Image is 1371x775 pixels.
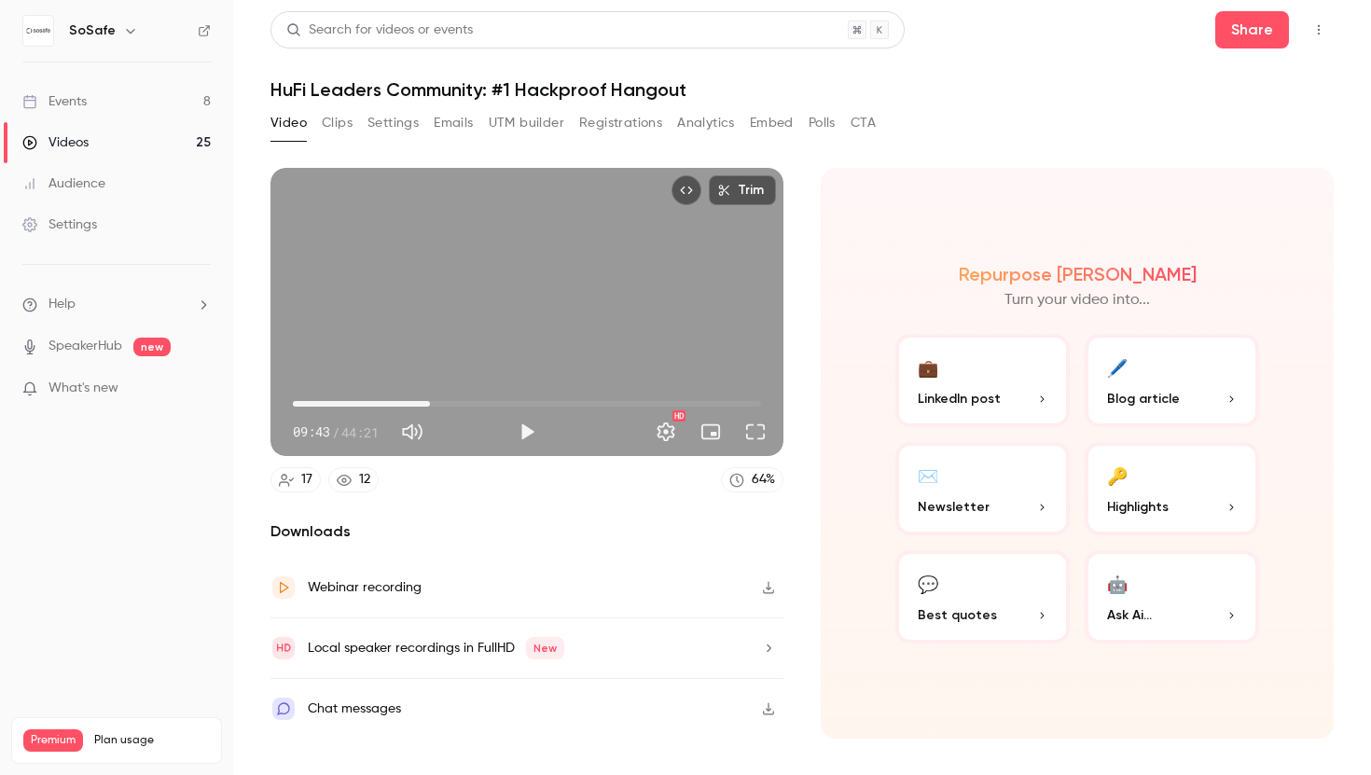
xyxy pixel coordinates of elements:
[918,389,1001,408] span: LinkedIn post
[22,133,89,152] div: Videos
[332,422,339,442] span: /
[308,576,422,599] div: Webinar recording
[918,569,938,598] div: 💬
[359,470,370,490] div: 12
[133,338,171,356] span: new
[750,108,794,138] button: Embed
[48,379,118,398] span: What's new
[367,108,419,138] button: Settings
[1107,569,1128,598] div: 🤖
[1107,353,1128,381] div: 🖊️
[301,470,312,490] div: 17
[1085,550,1259,644] button: 🤖Ask Ai...
[1107,461,1128,490] div: 🔑
[1107,497,1169,517] span: Highlights
[270,520,783,543] h2: Downloads
[918,461,938,490] div: ✉️
[672,175,701,205] button: Embed video
[851,108,876,138] button: CTA
[328,467,379,492] a: 12
[809,108,836,138] button: Polls
[918,605,997,625] span: Best quotes
[308,698,401,720] div: Chat messages
[341,422,379,442] span: 44:21
[959,263,1197,285] h2: Repurpose [PERSON_NAME]
[293,422,379,442] div: 09:43
[308,637,564,659] div: Local speaker recordings in FullHD
[22,92,87,111] div: Events
[579,108,662,138] button: Registrations
[22,295,211,314] li: help-dropdown-opener
[895,550,1070,644] button: 💬Best quotes
[270,78,1334,101] h1: HuFi Leaders Community: #1 Hackproof Hangout
[1304,15,1334,45] button: Top Bar Actions
[1107,605,1152,625] span: Ask Ai...
[672,410,685,422] div: HD
[918,497,990,517] span: Newsletter
[752,470,775,490] div: 64 %
[286,21,473,40] div: Search for videos or events
[692,413,729,450] button: Turn on miniplayer
[895,442,1070,535] button: ✉️Newsletter
[526,637,564,659] span: New
[22,174,105,193] div: Audience
[721,467,783,492] a: 64%
[48,295,76,314] span: Help
[677,108,735,138] button: Analytics
[508,413,546,450] button: Play
[22,215,97,234] div: Settings
[1085,442,1259,535] button: 🔑Highlights
[293,422,330,442] span: 09:43
[270,467,321,492] a: 17
[270,108,307,138] button: Video
[489,108,564,138] button: UTM builder
[1107,389,1180,408] span: Blog article
[895,334,1070,427] button: 💼LinkedIn post
[94,733,210,748] span: Plan usage
[737,413,774,450] button: Full screen
[48,337,122,356] a: SpeakerHub
[647,413,685,450] button: Settings
[322,108,353,138] button: Clips
[1215,11,1289,48] button: Share
[69,21,116,40] h6: SoSafe
[23,16,53,46] img: SoSafe
[434,108,473,138] button: Emails
[1004,289,1150,311] p: Turn your video into...
[394,413,431,450] button: Mute
[23,729,83,752] span: Premium
[709,175,776,205] button: Trim
[918,353,938,381] div: 💼
[1085,334,1259,427] button: 🖊️Blog article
